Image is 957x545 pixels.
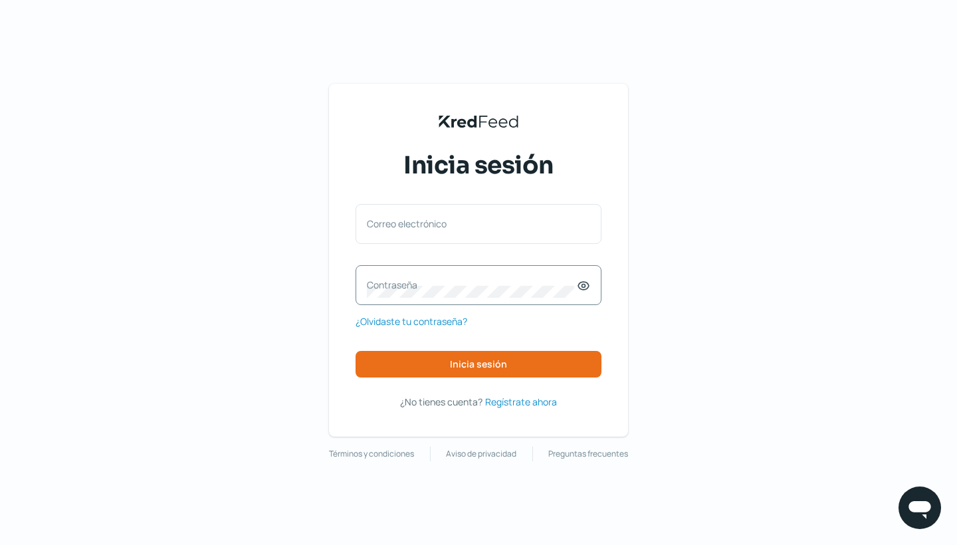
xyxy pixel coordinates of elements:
a: Aviso de privacidad [446,447,516,461]
button: Inicia sesión [356,351,601,378]
span: Inicia sesión [403,149,554,182]
span: Inicia sesión [450,360,507,369]
span: ¿No tienes cuenta? [400,395,482,408]
a: Preguntas frecuentes [548,447,628,461]
a: ¿Olvidaste tu contraseña? [356,313,467,330]
label: Contraseña [367,278,577,291]
a: Términos y condiciones [329,447,414,461]
img: chatIcon [906,494,933,521]
a: Regístrate ahora [485,393,557,410]
label: Correo electrónico [367,217,577,230]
